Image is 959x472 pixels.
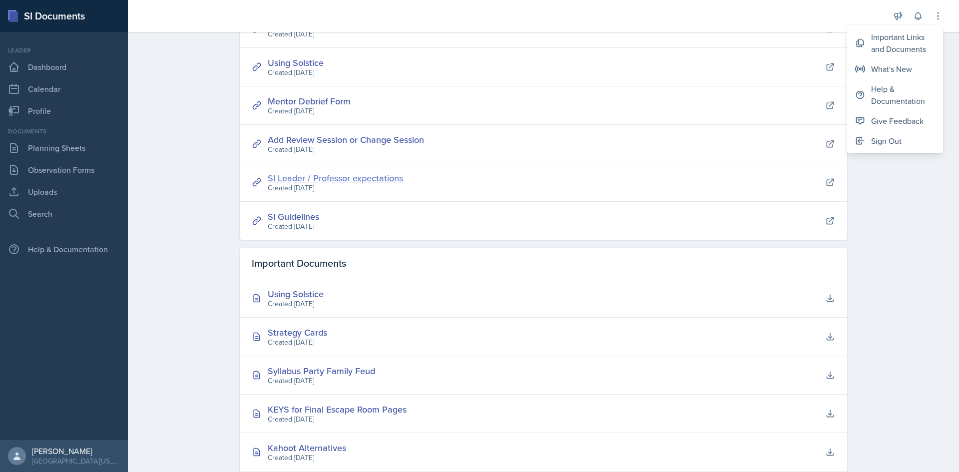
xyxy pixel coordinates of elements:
[847,131,943,151] button: Sign Out
[268,172,403,184] a: SI Leader / Professor expectations
[268,337,327,348] div: Created [DATE]
[268,106,351,116] div: Created [DATE]
[268,299,324,309] div: Created [DATE]
[4,57,124,77] a: Dashboard
[32,456,120,466] div: [GEOGRAPHIC_DATA][US_STATE]
[268,287,324,301] div: Using Solstice
[268,376,375,386] div: Created [DATE]
[4,79,124,99] a: Calendar
[268,56,324,69] a: Using Solstice
[871,135,902,147] div: Sign Out
[4,138,124,158] a: Planning Sheets
[268,364,375,378] div: Syllabus Party Family Feud
[268,221,319,232] div: Created [DATE]
[4,127,124,136] div: Documents
[4,46,124,55] div: Leader
[268,183,403,193] div: Created [DATE]
[871,115,924,127] div: Give Feedback
[268,441,346,455] div: Kahoot Alternatives
[32,446,120,456] div: [PERSON_NAME]
[268,403,407,416] div: KEYS for Final Escape Room Pages
[847,27,943,59] button: Important Links and Documents
[4,239,124,259] div: Help & Documentation
[268,144,424,155] div: Created [DATE]
[847,111,943,131] button: Give Feedback
[871,83,935,107] div: Help & Documentation
[268,414,407,425] div: Created [DATE]
[4,182,124,202] a: Uploads
[268,29,324,39] div: Created [DATE]
[4,160,124,180] a: Observation Forms
[268,95,351,107] a: Mentor Debrief Form
[871,63,912,75] div: What's New
[268,210,319,223] a: SI Guidelines
[252,256,346,271] span: Important Documents
[871,31,935,55] div: Important Links and Documents
[4,101,124,121] a: Profile
[4,204,124,224] a: Search
[268,67,324,78] div: Created [DATE]
[268,133,424,146] a: Add Review Session or Change Session
[268,326,327,339] div: Strategy Cards
[847,59,943,79] button: What's New
[268,453,346,463] div: Created [DATE]
[847,79,943,111] button: Help & Documentation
